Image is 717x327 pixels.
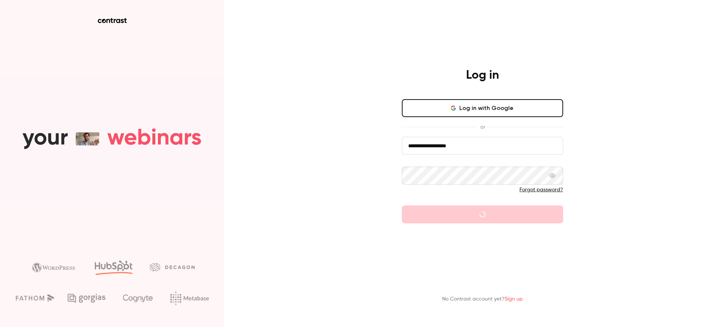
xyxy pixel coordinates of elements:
[466,68,499,83] h4: Log in
[402,99,563,117] button: Log in with Google
[150,263,195,271] img: decagon
[477,123,489,131] span: or
[505,296,523,302] a: Sign up
[442,295,523,303] p: No Contrast account yet?
[519,187,563,192] a: Forgot password?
